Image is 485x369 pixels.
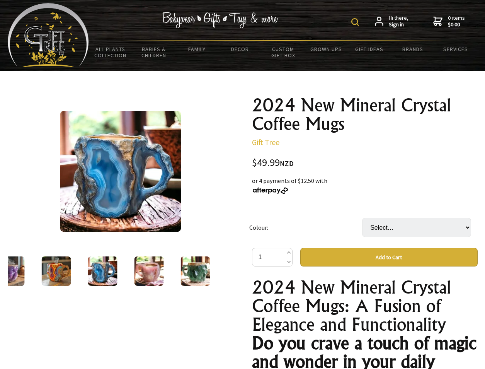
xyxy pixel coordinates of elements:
a: 0 items$0.00 [433,15,465,28]
img: product search [351,18,359,26]
span: NZD [280,159,294,168]
a: Brands [391,41,434,57]
a: Babies & Children [132,41,175,63]
button: Add to Cart [300,248,478,266]
img: 2024 New Mineral Crystal Coffee Mugs [134,256,163,286]
div: or 4 payments of $12.50 with [252,176,478,195]
a: Services [434,41,477,57]
div: $49.99 [252,158,478,168]
strong: Sign in [389,21,408,28]
a: Grown Ups [305,41,348,57]
a: All Plants Collection [89,41,132,63]
a: Gift Tree [252,137,279,147]
img: 2024 New Mineral Crystal Coffee Mugs [41,256,71,286]
img: Afterpay [252,187,289,194]
a: Gift Ideas [348,41,391,57]
img: 2024 New Mineral Crystal Coffee Mugs [60,111,181,232]
img: 2024 New Mineral Crystal Coffee Mugs [88,256,117,286]
a: Family [175,41,218,57]
img: Babywear - Gifts - Toys & more [162,12,278,28]
td: Colour: [249,207,362,248]
a: Custom Gift Box [262,41,305,63]
img: Babyware - Gifts - Toys and more... [8,3,89,67]
h1: 2024 New Mineral Crystal Coffee Mugs [252,96,478,133]
img: 2024 New Mineral Crystal Coffee Mugs [180,256,210,286]
strong: $0.00 [448,21,465,28]
a: Decor [218,41,262,57]
span: Hi there, [389,15,408,28]
a: Hi there,Sign in [375,15,408,28]
span: 0 items [448,14,465,28]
